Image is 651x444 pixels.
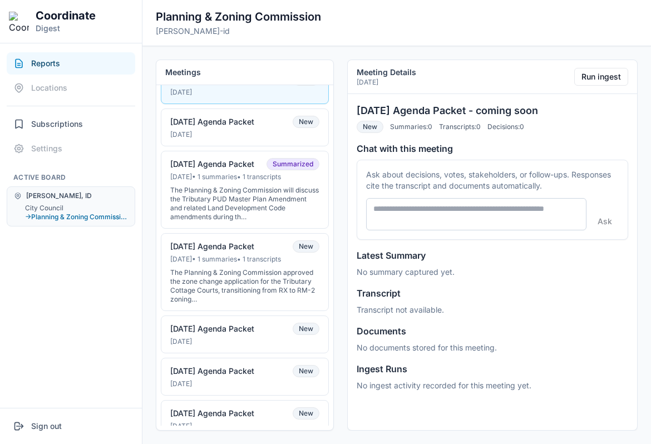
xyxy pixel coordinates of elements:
p: Ask about decisions, votes, stakeholders, or follow-ups. Responses cite the transcript and docume... [366,169,617,191]
span: New [293,323,319,335]
span: Settings [31,143,62,154]
span: Subscriptions [31,119,83,130]
div: [DATE] Agenda Packet [170,408,254,418]
span: Decisions: 0 [487,122,524,131]
button: [DATE] Agenda PacketNew[DATE] [161,400,329,438]
p: Transcript not available. [357,304,628,315]
div: The Planning & Zoning Commission approved the zone change application for the Tributary Cottage C... [170,268,319,304]
h4: Chat with this meeting [357,142,628,155]
span: [PERSON_NAME], ID [26,191,92,200]
button: [DATE] Agenda PacketNew[DATE] [161,315,329,353]
div: [DATE] [170,88,319,97]
h2: Meetings [165,67,324,78]
h1: Coordinate [36,9,96,23]
div: [DATE] Agenda Packet [170,159,254,169]
span: Summarized [267,158,319,170]
span: Transcripts: 0 [439,122,481,131]
button: Reports [7,52,135,75]
span: Reports [31,58,60,69]
h4: Latest Summary [357,249,628,262]
div: The Planning & Zoning Commission will discuss the Tributary PUD Master Plan Amendment and related... [170,186,319,221]
div: [DATE] [170,337,319,346]
div: [DATE] Agenda Packet [170,241,254,251]
p: [PERSON_NAME]-id [156,26,321,37]
span: New [293,407,319,420]
button: [DATE] Agenda PacketSummarized[DATE]• 1 summaries• 1 transcriptsThe Planning & Zoning Commission ... [161,151,329,229]
p: No ingest activity recorded for this meeting yet. [357,380,628,391]
h4: Ingest Runs [357,362,628,376]
button: Subscriptions [7,113,135,135]
div: [DATE] Agenda Packet [170,366,254,376]
h2: Planning & Zoning Commission [156,9,321,24]
div: [DATE] [170,130,319,139]
div: [DATE] • 1 summaries • 1 transcripts [170,255,319,264]
button: [DATE] Agenda PacketNew[DATE]• 1 summaries• 1 transcriptsThe Planning & Zoning Commission approve... [161,233,329,311]
span: New [293,365,319,377]
button: Run ingest [574,68,628,86]
button: Locations [7,77,135,99]
span: New [357,121,383,133]
div: [DATE] [170,422,319,431]
h3: [DATE] Agenda Packet - coming soon [357,103,628,119]
button: City Council [25,204,128,213]
h2: Active Board [7,173,135,182]
button: [DATE] Agenda Packet - coming soonNew[DATE] [161,66,329,104]
button: Settings [7,137,135,160]
span: New [293,240,319,253]
p: No summary captured yet. [357,267,628,278]
span: New [293,116,319,128]
p: No documents stored for this meeting. [357,342,628,353]
button: [DATE] Agenda PacketNew[DATE] [161,108,329,146]
p: Digest [36,23,96,34]
span: Summaries: 0 [390,122,432,131]
p: [DATE] [357,78,416,87]
h2: Meeting Details [357,67,416,78]
button: Sign out [7,415,135,437]
button: →Planning & Zoning Commission [25,213,128,221]
h4: Documents [357,324,628,338]
div: [DATE] • 1 summaries • 1 transcripts [170,172,319,181]
div: [DATE] Agenda Packet [170,117,254,127]
span: Locations [31,82,67,93]
div: [DATE] [170,379,319,388]
h4: Transcript [357,287,628,300]
img: Coordinate [9,12,29,32]
button: [DATE] Agenda PacketNew[DATE] [161,358,329,396]
div: [DATE] Agenda Packet [170,324,254,334]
